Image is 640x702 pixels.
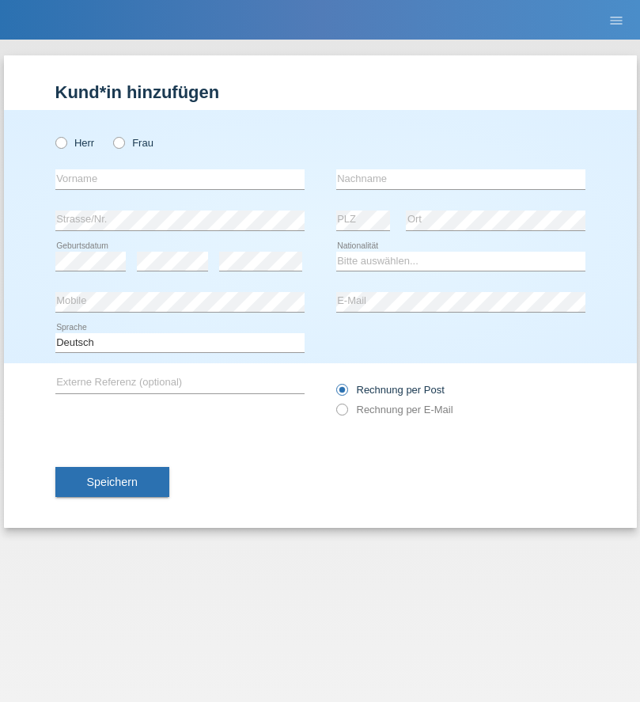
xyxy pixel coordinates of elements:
[55,137,95,149] label: Herr
[55,467,169,497] button: Speichern
[87,476,138,488] span: Speichern
[113,137,153,149] label: Frau
[55,82,585,102] h1: Kund*in hinzufügen
[600,15,632,25] a: menu
[113,137,123,147] input: Frau
[608,13,624,28] i: menu
[336,384,445,396] label: Rechnung per Post
[336,404,453,416] label: Rechnung per E-Mail
[55,137,66,147] input: Herr
[336,384,347,404] input: Rechnung per Post
[336,404,347,423] input: Rechnung per E-Mail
